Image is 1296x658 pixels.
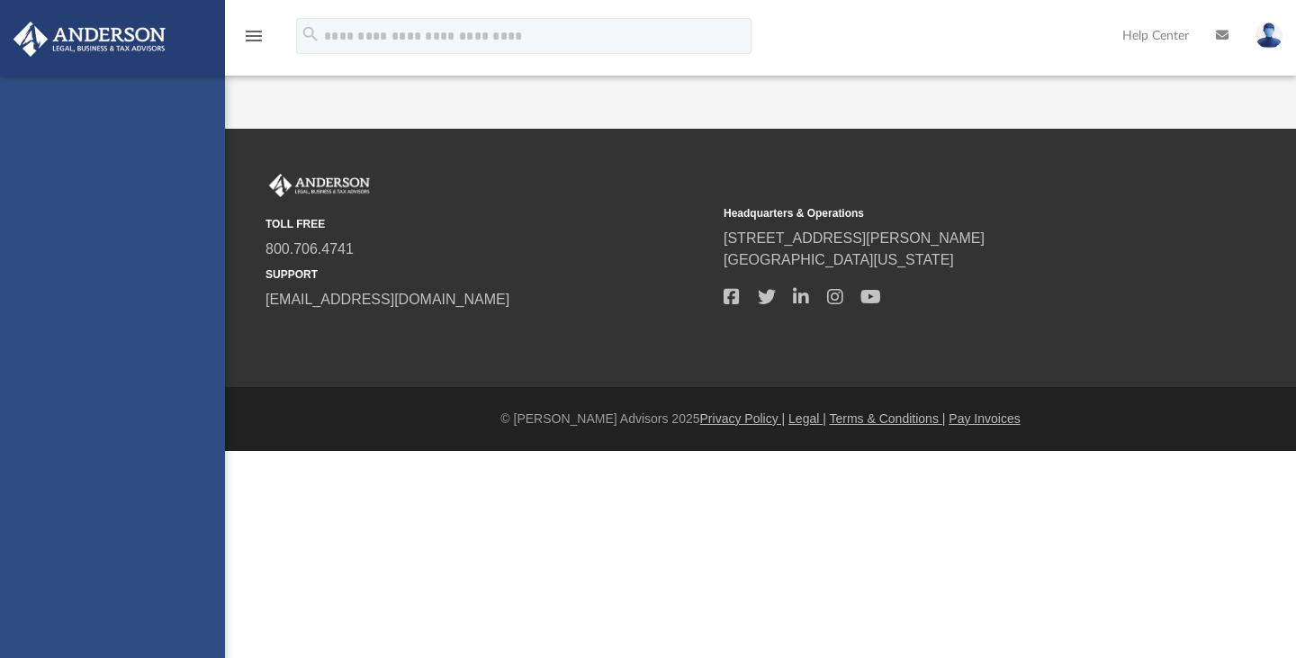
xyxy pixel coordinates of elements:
a: Privacy Policy | [700,411,786,426]
a: [EMAIL_ADDRESS][DOMAIN_NAME] [265,292,509,307]
div: © [PERSON_NAME] Advisors 2025 [225,410,1296,428]
i: menu [243,25,265,47]
a: Legal | [788,411,826,426]
small: TOLL FREE [265,216,711,232]
img: Anderson Advisors Platinum Portal [265,174,373,197]
i: search [301,24,320,44]
small: SUPPORT [265,266,711,283]
small: Headquarters & Operations [724,205,1169,221]
a: Terms & Conditions | [830,411,946,426]
a: [STREET_ADDRESS][PERSON_NAME] [724,230,985,246]
a: [GEOGRAPHIC_DATA][US_STATE] [724,252,954,267]
img: User Pic [1255,23,1282,49]
a: 800.706.4741 [265,241,354,257]
a: Pay Invoices [949,411,1020,426]
a: menu [243,34,265,47]
img: Anderson Advisors Platinum Portal [8,22,171,57]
